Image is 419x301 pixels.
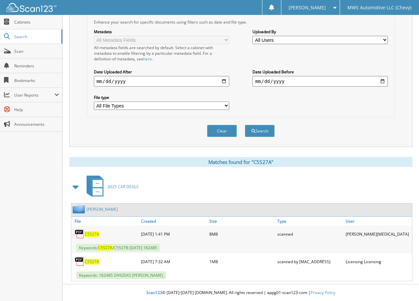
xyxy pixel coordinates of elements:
input: start [94,76,229,87]
div: [PERSON_NAME][MEDICAL_DATA] [344,227,412,241]
div: © [DATE]-[DATE] [DOMAIN_NAME]. All rights reserved | appg01-scan123-com | [63,285,419,301]
div: 8MB [208,227,276,241]
a: [PERSON_NAME] [87,206,118,212]
span: C5527A [98,245,112,251]
div: Enhance your search for specific documents using filters such as date and file type. [91,19,391,25]
span: Announcements [14,121,59,127]
span: Bookmarks [14,78,59,83]
span: MWS Automotive LLC (Chevy) [347,6,411,10]
button: Clear [207,125,237,137]
span: Keywords: 182485 DA92043 [PERSON_NAME] [76,271,166,279]
a: 2025 CAR DEALS [83,174,139,200]
div: All metadata fields are searched by default. Select a cabinet with metadata to enable filtering b... [94,45,229,62]
a: C5527A [85,231,99,237]
span: Reminders [14,63,59,69]
a: Type [276,217,344,226]
span: User Reports [14,92,54,98]
span: [PERSON_NAME] [289,6,326,10]
div: Matches found for "C5527A" [69,157,412,167]
a: here [143,56,152,62]
img: scan123-logo-white.svg [7,3,56,12]
img: folder2.png [73,205,87,213]
div: scanned [276,227,344,241]
span: Search [14,34,58,39]
img: PDF.png [75,229,85,239]
iframe: Chat Widget [386,269,419,301]
label: Metadata [94,29,229,35]
span: Scan [14,48,59,54]
span: Cabinets [14,19,59,25]
label: Date Uploaded After [94,69,229,75]
span: 2025 CAR DEALS [107,184,139,189]
label: Date Uploaded Before [252,69,388,75]
button: Search [245,125,275,137]
span: Help [14,107,59,113]
img: PDF.png [75,257,85,266]
a: Privacy Policy [311,290,335,295]
span: Keywords: /C5527B [DATE] 182485 [76,244,160,252]
div: 1MB [208,255,276,268]
a: Created [139,217,207,226]
span: Scan123 [146,290,162,295]
a: File [71,217,139,226]
div: Licensing Licensing [344,255,412,268]
div: [DATE] 7:32 AM [139,255,207,268]
div: [DATE] 1:41 PM [139,227,207,241]
a: Size [208,217,276,226]
a: User [344,217,412,226]
label: Uploaded By [252,29,388,35]
a: C5527A [85,259,99,264]
div: scanned by [MAC_ADDRESS] [276,255,344,268]
label: File type [94,95,229,100]
input: end [252,76,388,87]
